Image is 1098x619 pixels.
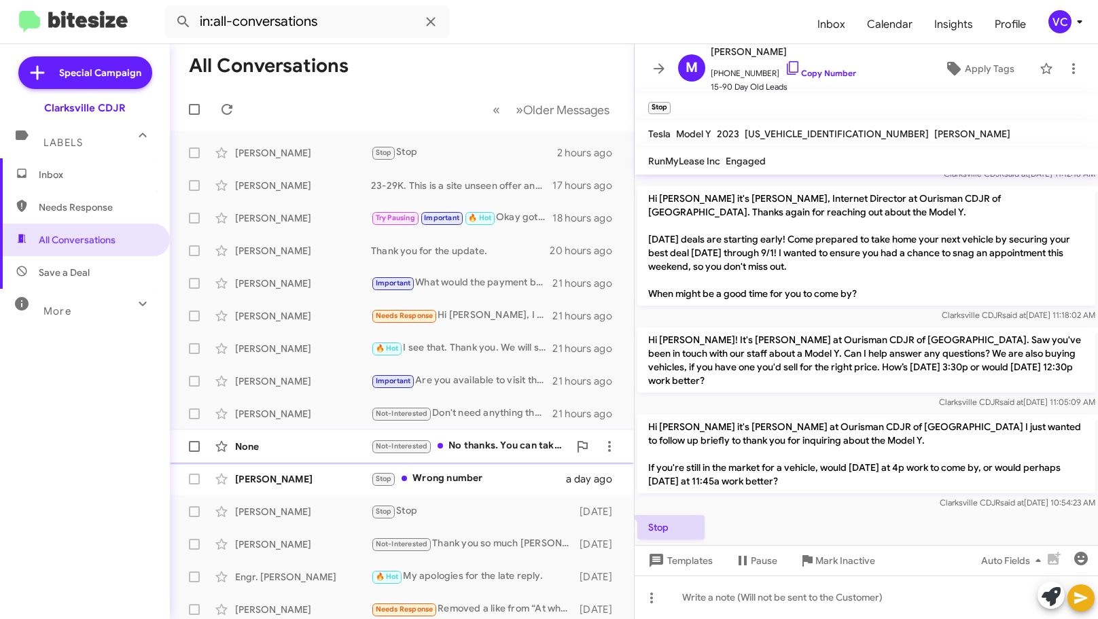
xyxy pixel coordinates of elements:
[807,5,856,44] span: Inbox
[965,56,1014,81] span: Apply Tags
[637,544,705,554] span: [DATE] 6:56:51 AM
[726,155,766,167] span: Engaged
[371,244,550,258] div: Thank you for the update.
[999,397,1023,407] span: said at
[580,570,623,584] div: [DATE]
[635,548,724,573] button: Templates
[376,540,428,548] span: Not-Interested
[235,440,371,453] div: None
[1000,497,1024,508] span: said at
[235,407,371,421] div: [PERSON_NAME]
[523,103,609,118] span: Older Messages
[925,56,1033,81] button: Apply Tags
[376,344,399,353] span: 🔥 Hot
[508,96,618,124] button: Next
[235,277,371,290] div: [PERSON_NAME]
[424,213,459,222] span: Important
[235,211,371,225] div: [PERSON_NAME]
[371,438,569,454] div: No thanks. You can take me off your list. I bought more than 20 vehicles from you, but I bought m...
[371,340,552,356] div: I see that. Thank you. We will see you [DATE]!
[751,548,777,573] span: Pause
[164,5,450,38] input: Search
[371,406,552,421] div: Don't need anything thanks
[235,342,371,355] div: [PERSON_NAME]
[376,572,399,581] span: 🔥 Hot
[39,233,116,247] span: All Conversations
[981,548,1046,573] span: Auto Fields
[39,200,154,214] span: Needs Response
[43,305,71,317] span: More
[856,5,923,44] a: Calendar
[235,179,371,192] div: [PERSON_NAME]
[1048,10,1072,33] div: VC
[18,56,152,89] a: Special Campaign
[648,155,720,167] span: RunMyLease Inc
[43,137,83,149] span: Labels
[371,471,566,487] div: Wrong number
[552,407,623,421] div: 21 hours ago
[235,505,371,518] div: [PERSON_NAME]
[711,60,856,80] span: [PHONE_NUMBER]
[552,277,623,290] div: 21 hours ago
[552,342,623,355] div: 21 hours ago
[566,472,623,486] div: a day ago
[984,5,1037,44] a: Profile
[785,68,856,78] a: Copy Number
[371,503,580,519] div: Stop
[371,210,552,226] div: Okay got it. Thank you.
[970,548,1057,573] button: Auto Fields
[942,310,1095,320] span: Clarksville CDJR [DATE] 11:18:02 AM
[371,536,580,552] div: Thank you so much [PERSON_NAME] for your help and time. I have already purchased a vehicle 🎉 and ...
[44,101,126,115] div: Clarksville CDJR
[376,474,392,483] span: Stop
[235,570,371,584] div: Engr. [PERSON_NAME]
[516,101,523,118] span: »
[648,128,671,140] span: Tesla
[39,266,90,279] span: Save a Deal
[939,397,1095,407] span: Clarksville CDJR [DATE] 11:05:09 AM
[235,309,371,323] div: [PERSON_NAME]
[645,548,713,573] span: Templates
[371,373,552,389] div: Are you available to visit the dealership [DATE] or does [DATE] work best for you?
[235,244,371,258] div: [PERSON_NAME]
[686,57,698,79] span: M
[745,128,929,140] span: [US_VEHICLE_IDENTIFICATION_NUMBER]
[376,409,428,418] span: Not-Interested
[552,374,623,388] div: 21 hours ago
[1037,10,1083,33] button: VC
[940,497,1095,508] span: Clarksville CDJR [DATE] 10:54:23 AM
[724,548,788,573] button: Pause
[637,515,705,540] p: Stop
[235,472,371,486] div: [PERSON_NAME]
[557,146,623,160] div: 2 hours ago
[934,128,1010,140] span: [PERSON_NAME]
[376,148,392,157] span: Stop
[717,128,739,140] span: 2023
[189,55,349,77] h1: All Conversations
[637,414,1095,493] p: Hi [PERSON_NAME] it's [PERSON_NAME] at Ourisman CDJR of [GEOGRAPHIC_DATA] I just wanted to follow...
[371,569,580,584] div: My apologies for the late reply.
[376,376,411,385] span: Important
[371,145,557,160] div: Stop
[550,244,623,258] div: 20 hours ago
[235,374,371,388] div: [PERSON_NAME]
[552,211,623,225] div: 18 hours ago
[711,80,856,94] span: 15-90 Day Old Leads
[788,548,886,573] button: Mark Inactive
[493,101,500,118] span: «
[235,537,371,551] div: [PERSON_NAME]
[371,179,552,192] div: 23-29K. This is a site unseen offer and is subject to change upon viewing it.
[552,309,623,323] div: 21 hours ago
[923,5,984,44] a: Insights
[637,328,1095,393] p: Hi [PERSON_NAME]! It's [PERSON_NAME] at Ourisman CDJR of [GEOGRAPHIC_DATA]. Saw you've been in to...
[376,507,392,516] span: Stop
[1002,310,1026,320] span: said at
[637,186,1095,306] p: Hi [PERSON_NAME] it's [PERSON_NAME], Internet Director at Ourisman CDJR of [GEOGRAPHIC_DATA]. Tha...
[676,128,711,140] span: Model Y
[39,168,154,181] span: Inbox
[376,213,415,222] span: Try Pausing
[468,213,491,222] span: 🔥 Hot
